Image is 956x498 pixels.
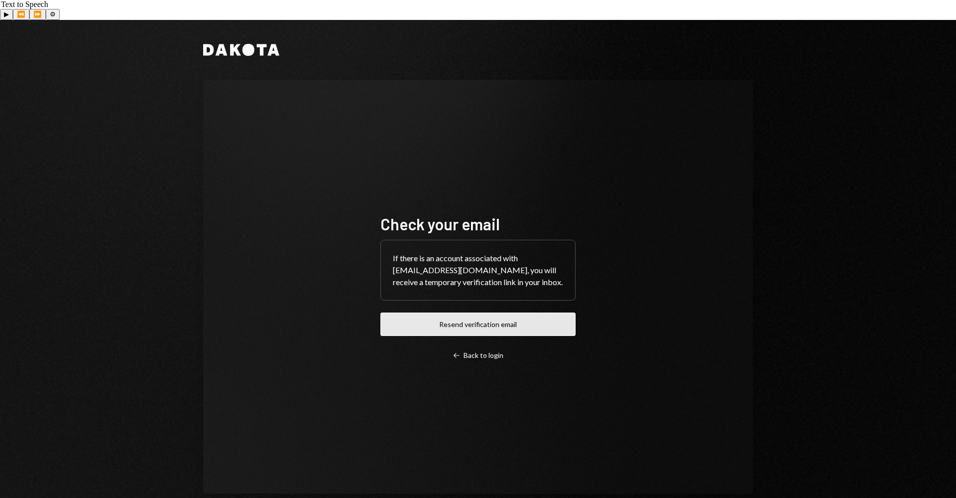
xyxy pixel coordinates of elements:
button: Resend verification email [380,313,576,336]
a: Back to login [380,350,576,360]
div: Back to login [453,351,503,360]
h1: Check your email [380,214,576,234]
button: Forward [29,9,46,20]
button: Settings [46,9,60,20]
div: If there is an account associated with [EMAIL_ADDRESS][DOMAIN_NAME], you will receive a temporary... [381,240,575,300]
button: Previous [13,9,29,20]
